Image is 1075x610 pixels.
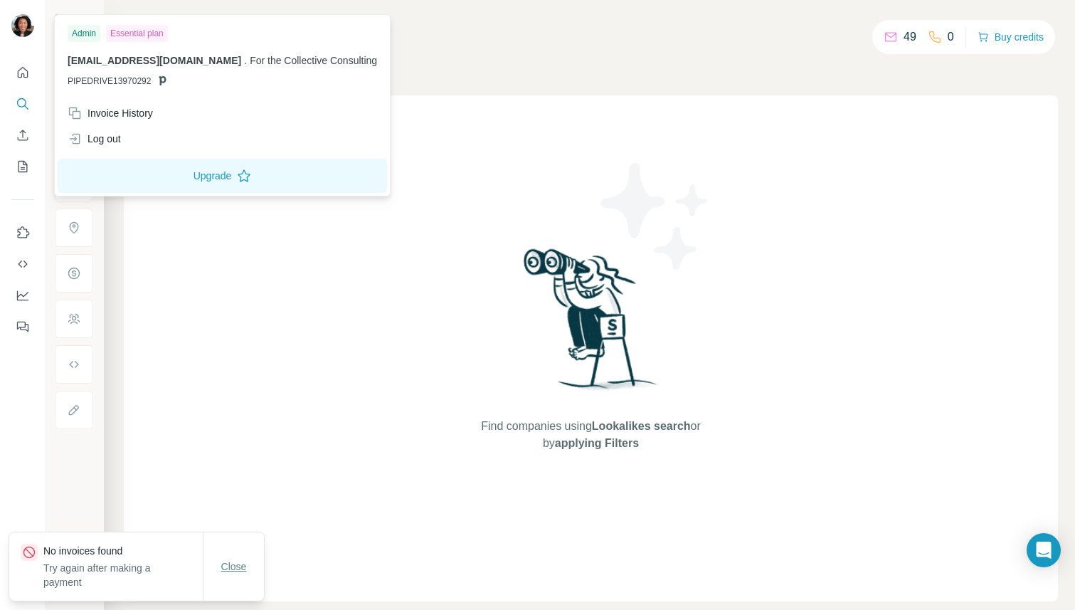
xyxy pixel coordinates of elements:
[11,283,34,308] button: Dashboard
[211,554,257,579] button: Close
[68,75,151,88] span: PIPEDRIVE13970292
[43,561,203,589] p: Try again after making a payment
[68,25,100,42] div: Admin
[11,14,34,37] img: Avatar
[948,28,954,46] p: 0
[68,55,241,66] span: [EMAIL_ADDRESS][DOMAIN_NAME]
[555,437,639,449] span: applying Filters
[11,122,34,148] button: Enrich CSV
[11,314,34,340] button: Feedback
[11,91,34,117] button: Search
[106,25,168,42] div: Essential plan
[11,60,34,85] button: Quick start
[68,106,153,120] div: Invoice History
[58,159,387,193] button: Upgrade
[43,544,203,558] p: No invoices found
[592,420,691,432] span: Lookalikes search
[244,55,247,66] span: .
[11,220,34,246] button: Use Surfe on LinkedIn
[221,559,247,574] span: Close
[1027,533,1061,567] div: Open Intercom Messenger
[591,152,719,280] img: Surfe Illustration - Stars
[44,9,102,30] button: Show
[978,27,1044,47] button: Buy credits
[904,28,916,46] p: 49
[124,17,1058,37] h4: Search
[517,245,665,404] img: Surfe Illustration - Woman searching with binoculars
[11,154,34,179] button: My lists
[11,251,34,277] button: Use Surfe API
[250,55,377,66] span: For the Collective Consulting
[477,418,704,452] span: Find companies using or by
[68,132,121,146] div: Log out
